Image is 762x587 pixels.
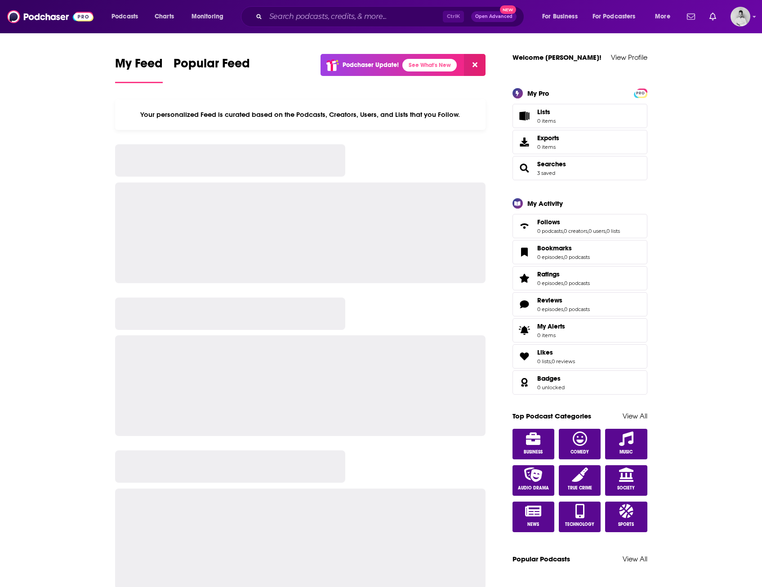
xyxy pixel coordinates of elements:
[606,228,606,234] span: ,
[527,199,563,208] div: My Activity
[635,89,646,96] a: PRO
[500,5,516,14] span: New
[512,370,647,395] span: Badges
[185,9,235,24] button: open menu
[115,56,163,83] a: My Feed
[516,298,534,311] a: Reviews
[266,9,443,24] input: Search podcasts, credits, & more...
[537,134,559,142] span: Exports
[516,324,534,337] span: My Alerts
[537,296,590,304] a: Reviews
[563,280,564,286] span: ,
[537,170,555,176] a: 3 saved
[537,306,563,312] a: 0 episodes
[537,384,565,391] a: 0 unlocked
[537,280,563,286] a: 0 episodes
[605,465,647,496] a: Society
[551,358,552,365] span: ,
[512,318,647,342] a: My Alerts
[250,6,533,27] div: Search podcasts, credits, & more...
[512,502,555,532] a: News
[559,429,601,459] a: Comedy
[537,244,572,252] span: Bookmarks
[105,9,150,24] button: open menu
[471,11,517,22] button: Open AdvancedNew
[343,61,399,69] p: Podchaser Update!
[537,244,590,252] a: Bookmarks
[516,376,534,389] a: Badges
[605,429,647,459] a: Music
[537,108,550,116] span: Lists
[731,7,750,27] img: User Profile
[559,465,601,496] a: True Crime
[537,348,575,356] a: Likes
[536,9,589,24] button: open menu
[537,374,561,382] span: Badges
[512,266,647,290] span: Ratings
[516,350,534,363] a: Likes
[516,220,534,232] a: Follows
[537,144,559,150] span: 0 items
[149,9,179,24] a: Charts
[527,89,549,98] div: My Pro
[115,56,163,76] span: My Feed
[537,108,556,116] span: Lists
[611,53,647,62] a: View Profile
[593,10,636,23] span: For Podcasters
[731,7,750,27] span: Logged in as onsibande
[537,228,563,234] a: 0 podcasts
[537,322,565,330] span: My Alerts
[512,555,570,563] a: Popular Podcasts
[443,11,464,22] span: Ctrl K
[512,130,647,154] a: Exports
[516,110,534,122] span: Lists
[537,270,590,278] a: Ratings
[559,502,601,532] a: Technology
[516,246,534,258] a: Bookmarks
[588,228,606,234] a: 0 users
[512,214,647,238] span: Follows
[563,228,564,234] span: ,
[564,306,590,312] a: 0 podcasts
[516,272,534,285] a: Ratings
[537,374,565,382] a: Badges
[512,104,647,128] a: Lists
[563,306,564,312] span: ,
[7,8,94,25] img: Podchaser - Follow, Share and Rate Podcasts
[619,449,633,455] span: Music
[563,254,564,260] span: ,
[524,449,543,455] span: Business
[512,156,647,180] span: Searches
[606,228,620,234] a: 0 lists
[564,280,590,286] a: 0 podcasts
[552,358,575,365] a: 0 reviews
[512,344,647,369] span: Likes
[623,412,647,420] a: View All
[564,254,590,260] a: 0 podcasts
[649,9,682,24] button: open menu
[706,9,720,24] a: Show notifications dropdown
[537,296,562,304] span: Reviews
[475,14,512,19] span: Open Advanced
[512,412,591,420] a: Top Podcast Categories
[537,118,556,124] span: 0 items
[111,10,138,23] span: Podcasts
[537,348,553,356] span: Likes
[512,292,647,316] span: Reviews
[537,254,563,260] a: 0 episodes
[537,270,560,278] span: Ratings
[564,228,588,234] a: 0 creators
[537,358,551,365] a: 0 lists
[512,53,602,62] a: Welcome [PERSON_NAME]!
[527,522,539,527] span: News
[402,59,457,71] a: See What's New
[683,9,699,24] a: Show notifications dropdown
[537,218,620,226] a: Follows
[537,332,565,338] span: 0 items
[537,160,566,168] a: Searches
[617,485,635,491] span: Society
[623,555,647,563] a: View All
